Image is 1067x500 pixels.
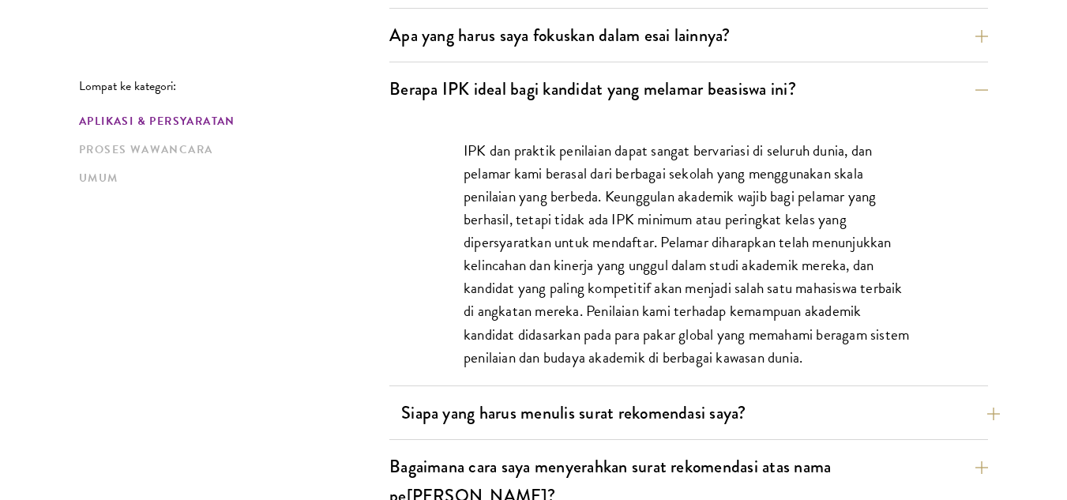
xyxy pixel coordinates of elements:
[464,139,909,369] font: IPK dan praktik penilaian dapat sangat bervariasi di seluruh dunia, dan pelamar kami berasal dari...
[401,395,1000,430] button: Siapa yang harus menulis surat rekomendasi saya?
[389,22,731,48] font: Apa yang harus saya fokuskan dalam esai lainnya?
[401,400,746,426] font: Siapa yang harus menulis surat rekomendasi saya?
[79,77,176,96] font: Lompat ke kategori:
[79,113,380,130] a: Aplikasi & Persyaratan
[389,76,796,102] font: Berapa IPK ideal bagi kandidat yang melamar beasiswa ini?
[389,71,988,107] button: Berapa IPK ideal bagi kandidat yang melamar beasiswa ini?
[79,170,118,186] font: Umum
[79,113,235,130] font: Aplikasi & Persyaratan
[79,141,380,158] a: Proses Wawancara
[79,141,212,158] font: Proses Wawancara
[389,17,988,53] button: Apa yang harus saya fokuskan dalam esai lainnya?
[79,170,380,186] a: Umum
